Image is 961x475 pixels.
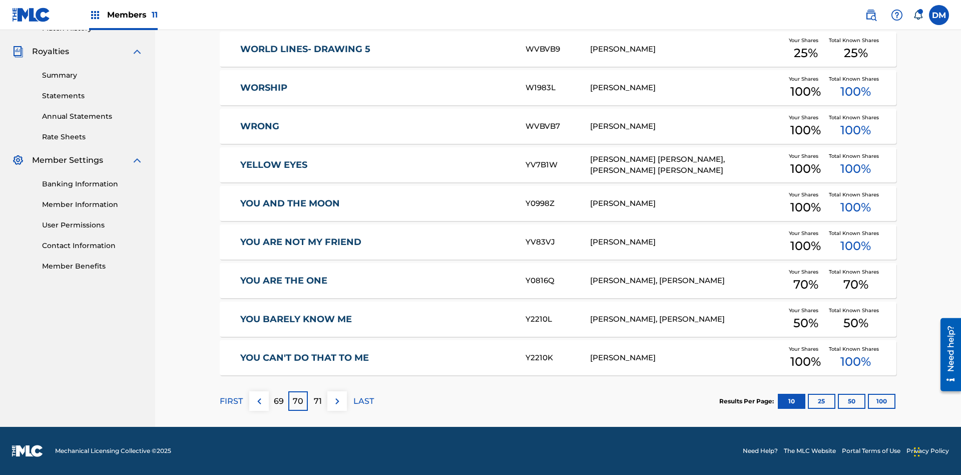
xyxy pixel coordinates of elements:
[89,9,101,21] img: Top Rightsholders
[42,70,143,81] a: Summary
[253,395,265,407] img: left
[865,9,877,21] img: search
[12,8,51,22] img: MLC Logo
[843,314,868,332] span: 50 %
[240,159,513,171] a: YELLOW EYES
[840,237,871,255] span: 100 %
[42,261,143,272] a: Member Benefits
[152,10,158,20] span: 11
[526,159,590,171] div: YV7B1W
[526,198,590,209] div: Y0998Z
[840,353,871,371] span: 100 %
[526,314,590,325] div: Y2210L
[829,75,883,83] span: Total Known Shares
[829,345,883,353] span: Total Known Shares
[32,46,69,58] span: Royalties
[590,314,783,325] div: [PERSON_NAME], [PERSON_NAME]
[526,236,590,248] div: YV83VJ
[32,154,103,166] span: Member Settings
[829,268,883,276] span: Total Known Shares
[590,154,783,176] div: [PERSON_NAME] [PERSON_NAME], [PERSON_NAME] [PERSON_NAME]
[12,154,24,166] img: Member Settings
[891,9,903,21] img: help
[789,229,822,237] span: Your Shares
[789,37,822,44] span: Your Shares
[293,395,303,407] p: 70
[868,394,895,409] button: 100
[590,198,783,209] div: [PERSON_NAME]
[240,275,513,287] a: YOU ARE THE ONE
[793,314,818,332] span: 50 %
[107,9,158,21] span: Members
[789,75,822,83] span: Your Shares
[590,44,783,55] div: [PERSON_NAME]
[240,121,513,132] a: WRONG
[526,275,590,287] div: Y0816Q
[794,44,818,62] span: 25 %
[526,352,590,364] div: Y2210K
[590,121,783,132] div: [PERSON_NAME]
[829,114,883,121] span: Total Known Shares
[929,5,949,25] div: User Menu
[240,352,513,364] a: YOU CAN'T DO THAT TO ME
[131,154,143,166] img: expand
[914,437,920,467] div: Drag
[829,152,883,160] span: Total Known Shares
[590,82,783,94] div: [PERSON_NAME]
[12,445,43,457] img: logo
[790,121,821,139] span: 100 %
[42,111,143,122] a: Annual Statements
[789,191,822,198] span: Your Shares
[778,394,805,409] button: 10
[933,314,961,396] iframe: Resource Center
[353,395,374,407] p: LAST
[829,191,883,198] span: Total Known Shares
[131,46,143,58] img: expand
[526,82,590,94] div: W1983L
[911,427,961,475] iframe: Chat Widget
[829,307,883,314] span: Total Known Shares
[789,114,822,121] span: Your Shares
[790,198,821,216] span: 100 %
[42,220,143,230] a: User Permissions
[789,152,822,160] span: Your Shares
[840,198,871,216] span: 100 %
[790,160,821,178] span: 100 %
[843,276,868,294] span: 70 %
[789,345,822,353] span: Your Shares
[274,395,284,407] p: 69
[840,83,871,101] span: 100 %
[331,395,343,407] img: right
[906,446,949,455] a: Privacy Policy
[526,121,590,132] div: WVBVB7
[526,44,590,55] div: WVBVB9
[838,394,865,409] button: 50
[844,44,868,62] span: 25 %
[42,91,143,101] a: Statements
[790,353,821,371] span: 100 %
[240,198,513,209] a: YOU AND THE MOON
[220,395,243,407] p: FIRST
[790,83,821,101] span: 100 %
[790,237,821,255] span: 100 %
[789,268,822,276] span: Your Shares
[784,446,836,455] a: The MLC Website
[861,5,881,25] a: Public Search
[793,276,818,294] span: 70 %
[719,397,776,406] p: Results Per Page:
[42,179,143,189] a: Banking Information
[42,132,143,142] a: Rate Sheets
[42,199,143,210] a: Member Information
[240,44,513,55] a: WORLD LINES- DRAWING 5
[12,46,24,58] img: Royalties
[314,395,322,407] p: 71
[240,314,513,325] a: YOU BARELY KNOW ME
[55,446,171,455] span: Mechanical Licensing Collective © 2025
[808,394,835,409] button: 25
[240,236,513,248] a: YOU ARE NOT MY FRIEND
[829,37,883,44] span: Total Known Shares
[590,352,783,364] div: [PERSON_NAME]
